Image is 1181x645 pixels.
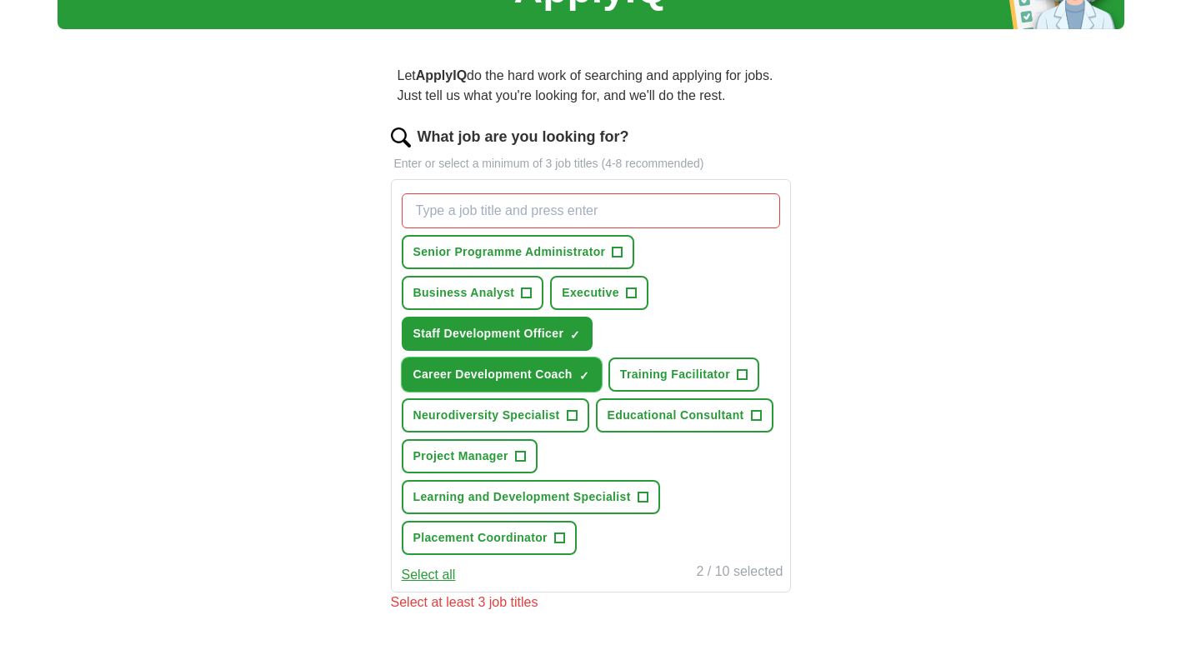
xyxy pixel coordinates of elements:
[413,447,508,465] span: Project Manager
[413,529,548,547] span: Placement Coordinator
[562,284,619,302] span: Executive
[402,521,577,555] button: Placement Coordinator
[402,398,589,432] button: Neurodiversity Specialist
[550,276,648,310] button: Executive
[402,193,780,228] input: Type a job title and press enter
[402,235,635,269] button: Senior Programme Administrator
[418,126,629,148] label: What job are you looking for?
[402,317,593,351] button: Staff Development Officer✓
[391,155,791,172] p: Enter or select a minimum of 3 job titles (4-8 recommended)
[413,243,606,261] span: Senior Programme Administrator
[413,366,573,383] span: Career Development Coach
[402,276,544,310] button: Business Analyst
[391,592,791,612] div: Select at least 3 job titles
[402,439,538,473] button: Project Manager
[608,357,759,392] button: Training Facilitator
[391,127,411,147] img: search.png
[413,407,560,424] span: Neurodiversity Specialist
[391,59,791,112] p: Let do the hard work of searching and applying for jobs. Just tell us what you're looking for, an...
[596,398,773,432] button: Educational Consultant
[579,369,589,382] span: ✓
[402,565,456,585] button: Select all
[620,366,730,383] span: Training Facilitator
[570,328,580,342] span: ✓
[608,407,744,424] span: Educational Consultant
[416,68,467,82] strong: ApplyIQ
[696,562,783,585] div: 2 / 10 selected
[413,284,515,302] span: Business Analyst
[402,480,660,514] button: Learning and Development Specialist
[413,488,631,506] span: Learning and Development Specialist
[402,357,602,392] button: Career Development Coach✓
[413,325,564,342] span: Staff Development Officer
